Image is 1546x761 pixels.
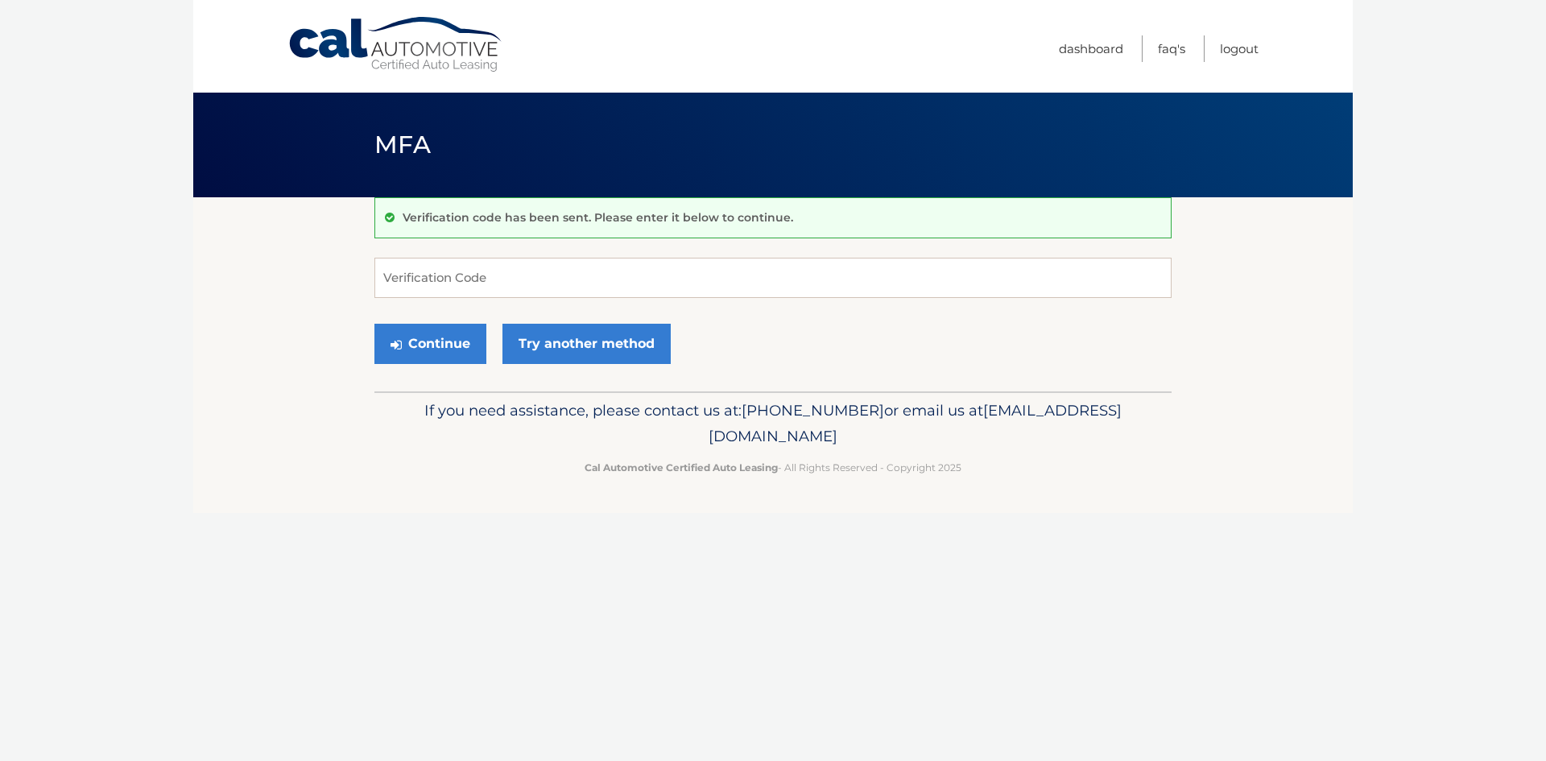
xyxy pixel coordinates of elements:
a: Cal Automotive [287,16,505,73]
strong: Cal Automotive Certified Auto Leasing [585,461,778,474]
a: FAQ's [1158,35,1185,62]
p: - All Rights Reserved - Copyright 2025 [385,459,1161,476]
input: Verification Code [374,258,1172,298]
a: Logout [1220,35,1259,62]
button: Continue [374,324,486,364]
a: Try another method [502,324,671,364]
span: MFA [374,130,431,159]
p: Verification code has been sent. Please enter it below to continue. [403,210,793,225]
span: [PHONE_NUMBER] [742,401,884,420]
p: If you need assistance, please contact us at: or email us at [385,398,1161,449]
span: [EMAIL_ADDRESS][DOMAIN_NAME] [709,401,1122,445]
a: Dashboard [1059,35,1123,62]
